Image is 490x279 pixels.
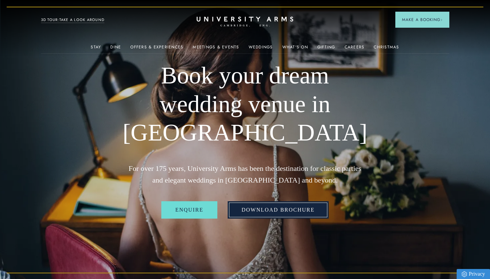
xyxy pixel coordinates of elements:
a: Enquire [161,201,217,219]
a: Home [197,17,293,27]
img: Privacy [462,271,467,277]
a: 3D TOUR:TAKE A LOOK AROUND [41,17,105,23]
a: Stay [91,45,101,53]
a: Download Brochure [228,201,329,219]
a: Meetings & Events [193,45,239,53]
a: Careers [345,45,365,53]
span: Make a Booking [402,17,443,23]
a: Weddings [249,45,273,53]
a: Gifting [317,45,335,53]
a: Christmas [374,45,399,53]
h1: Book your dream wedding venue in [GEOGRAPHIC_DATA] [123,61,368,147]
img: Arrow icon [440,19,443,21]
button: Make a BookingArrow icon [395,12,449,28]
a: Offers & Experiences [130,45,183,53]
a: Privacy [457,269,490,279]
p: For over 175 years, University Arms has been the destination for classic parties and elegant wedd... [123,163,368,186]
a: What's On [282,45,308,53]
a: Dine [110,45,121,53]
